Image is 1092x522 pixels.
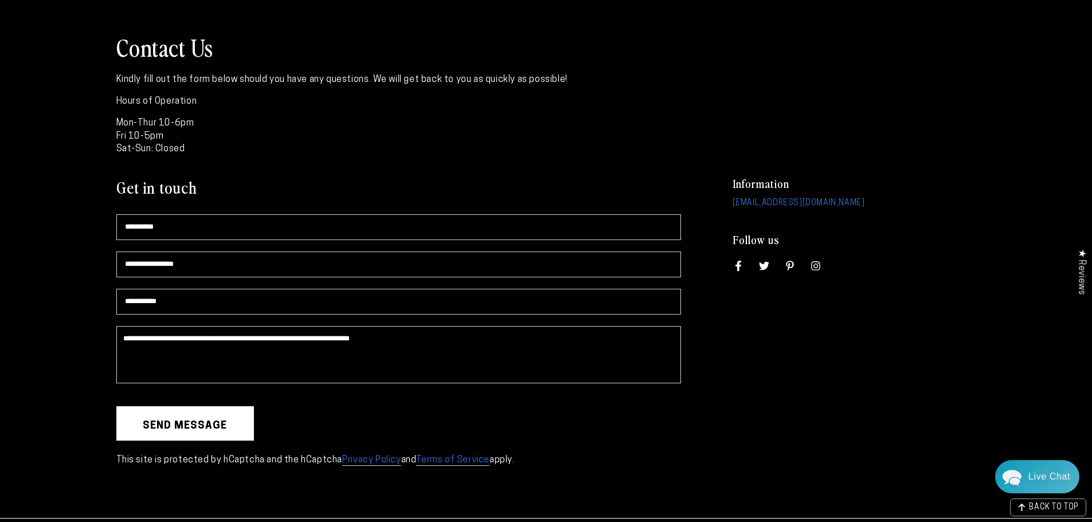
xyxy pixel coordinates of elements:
p: Kindly fill out the form below should you have any questions. We will get back to you as quickly ... [116,73,847,86]
strong: Mon-Thur 10-6pm Fri 10-5pm Sat-Sun: Closed [116,119,194,154]
button: Send message [116,406,254,441]
p: This site is protected by hCaptcha and the hCaptcha and apply. [116,452,681,469]
h3: Follow us [733,233,976,246]
div: Click to open Judge.me floating reviews tab [1070,240,1092,304]
a: [EMAIL_ADDRESS][DOMAIN_NAME] [733,199,865,209]
a: Privacy Policy [342,456,401,466]
h3: Information [733,176,976,190]
div: Contact Us Directly [1028,460,1070,493]
h2: Contact Us [116,32,976,62]
a: Terms of Service [416,456,490,466]
h2: Get in touch [116,176,197,197]
div: Chat widget toggle [995,460,1079,493]
span: BACK TO TOP [1029,504,1079,512]
strong: Hours of Operation [116,97,197,106]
